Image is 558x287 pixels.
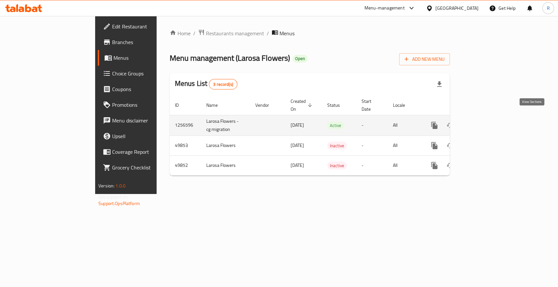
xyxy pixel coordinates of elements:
[255,101,278,109] span: Vendor
[547,5,550,12] span: R
[327,122,344,129] span: Active
[293,55,308,63] div: Open
[98,128,188,144] a: Upsell
[112,23,183,30] span: Edit Restaurant
[170,29,450,38] nav: breadcrumb
[98,113,188,128] a: Menu disclaimer
[112,70,183,77] span: Choice Groups
[356,136,388,155] td: -
[113,54,183,62] span: Menus
[98,97,188,113] a: Promotions
[112,38,183,46] span: Branches
[112,101,183,109] span: Promotions
[98,182,114,190] span: Version:
[421,95,495,115] th: Actions
[327,162,347,169] span: Inactive
[427,158,442,173] button: more
[98,160,188,175] a: Grocery Checklist
[442,158,458,173] button: Change Status
[293,56,308,61] span: Open
[112,132,183,140] span: Upsell
[279,29,295,37] span: Menus
[427,118,442,133] button: more
[393,101,414,109] span: Locale
[388,136,421,155] td: All
[98,66,188,81] a: Choice Groups
[98,81,188,97] a: Coupons
[98,144,188,160] a: Coverage Report
[112,85,183,93] span: Coupons
[404,55,445,63] span: Add New Menu
[98,193,128,201] span: Get support on:
[364,4,405,12] div: Menu-management
[435,5,479,12] div: [GEOGRAPHIC_DATA]
[175,79,237,89] h2: Menus List
[98,50,188,66] a: Menus
[193,29,195,37] li: /
[356,115,388,136] td: -
[267,29,269,37] li: /
[112,117,183,124] span: Menu disclaimer
[442,118,458,133] button: Change Status
[431,76,447,92] div: Export file
[327,101,348,109] span: Status
[98,34,188,50] a: Branches
[112,164,183,171] span: Grocery Checklist
[201,115,250,136] td: Larosa Flowers -cg migration
[291,141,304,150] span: [DATE]
[291,97,314,113] span: Created On
[427,138,442,153] button: more
[206,29,264,37] span: Restaurants management
[327,142,347,150] span: Inactive
[399,53,450,65] button: Add New Menu
[98,199,140,208] a: Support.OpsPlatform
[209,79,237,89] div: Total records count
[442,138,458,153] button: Change Status
[209,81,237,88] span: 3 record(s)
[175,101,187,109] span: ID
[356,155,388,175] td: -
[170,95,495,176] table: enhanced table
[291,121,304,129] span: [DATE]
[98,19,188,34] a: Edit Restaurant
[170,51,290,65] span: Menu management ( Larosa Flowers )
[201,155,250,175] td: Larosa Flowers
[198,29,264,38] a: Restaurants management
[388,155,421,175] td: All
[388,115,421,136] td: All
[362,97,380,113] span: Start Date
[115,182,126,190] span: 1.0.0
[206,101,226,109] span: Name
[112,148,183,156] span: Coverage Report
[201,136,250,155] td: Larosa Flowers
[291,161,304,169] span: [DATE]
